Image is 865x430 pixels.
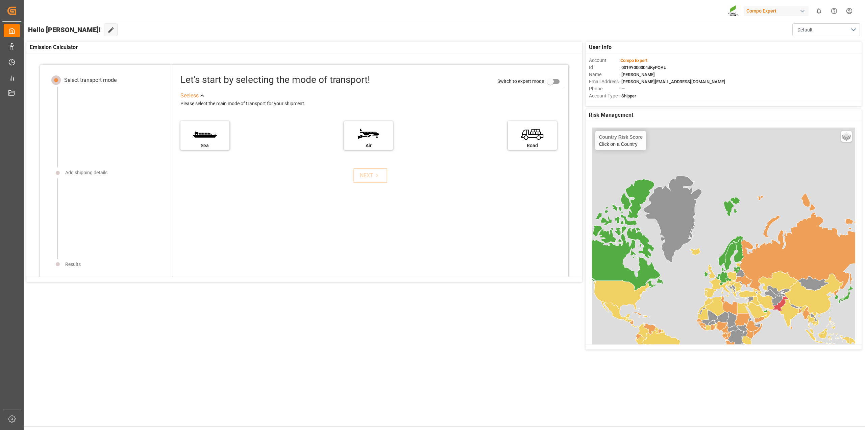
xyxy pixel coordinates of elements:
[619,79,725,84] span: : [PERSON_NAME][EMAIL_ADDRESS][DOMAIN_NAME]
[589,57,619,64] span: Account
[599,134,643,147] div: Click on a Country
[180,92,199,100] div: See less
[589,43,612,51] span: User Info
[841,131,852,142] a: Layers
[728,5,739,17] img: Screenshot%202023-09-29%20at%2010.02.21.png_1712312052.png
[184,142,226,149] div: Sea
[619,65,667,70] span: : 0019Y000004dKyPQAU
[589,78,619,85] span: Email Address
[797,26,813,33] span: Default
[744,4,811,17] button: Compo Expert
[811,3,826,19] button: show 0 new notifications
[64,76,117,84] div: Select transport mode
[744,6,809,16] div: Compo Expert
[28,23,101,36] span: Hello [PERSON_NAME]!
[589,64,619,71] span: Id
[589,71,619,78] span: Name
[180,100,564,108] div: Please select the main mode of transport for your shipment.
[589,92,619,99] span: Account Type
[511,142,553,149] div: Road
[599,134,643,140] h4: Country Risk Score
[347,142,390,149] div: Air
[497,78,544,84] span: Switch to expert mode
[30,43,78,51] span: Emission Calculator
[619,72,655,77] span: : [PERSON_NAME]
[65,169,107,176] div: Add shipping details
[360,172,380,180] div: NEXT
[353,168,387,183] button: NEXT
[826,3,842,19] button: Help Center
[619,58,647,63] span: :
[619,93,636,98] span: : Shipper
[619,86,625,91] span: : —
[65,261,81,268] div: Results
[180,73,370,87] div: Let's start by selecting the mode of transport!
[792,23,860,36] button: open menu
[620,58,647,63] span: Compo Expert
[589,111,633,119] span: Risk Management
[589,85,619,92] span: Phone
